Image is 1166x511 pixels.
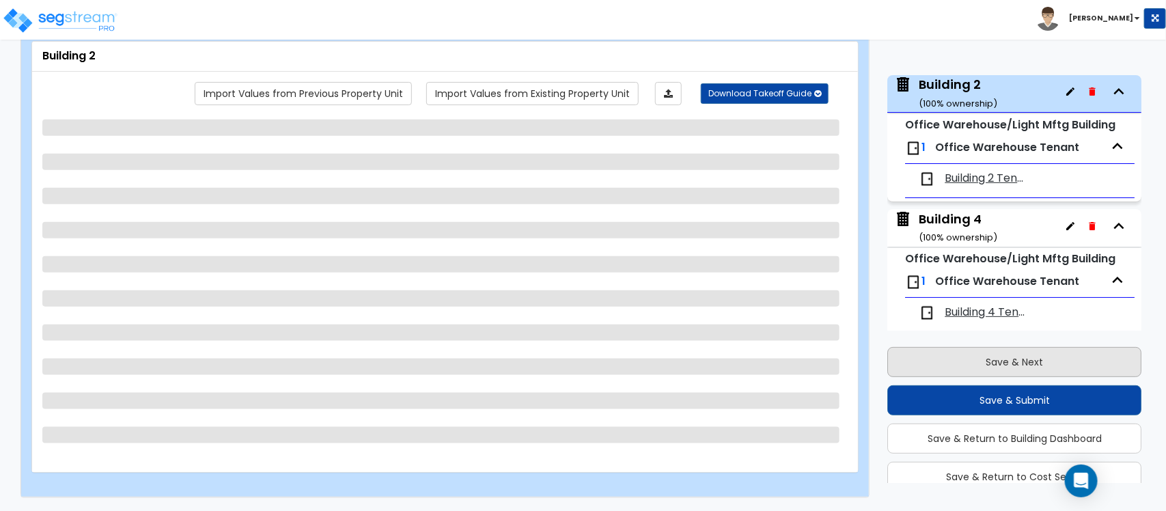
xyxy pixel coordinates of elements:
[905,140,921,156] img: door.png
[42,49,848,64] div: Building 2
[905,274,921,290] img: door.png
[195,82,412,105] a: Import the dynamic attribute values from previous properties.
[894,76,912,94] img: building.svg
[708,87,811,99] span: Download Takeoff Guide
[894,76,997,111] span: Building 2
[894,210,912,228] img: building.svg
[945,171,1030,187] span: Building 2 Tenant
[1069,13,1133,23] b: [PERSON_NAME]
[2,7,118,34] img: logo_pro_r.png
[935,139,1079,155] span: Office Warehouse Tenant
[1065,465,1098,497] div: Open Intercom Messenger
[701,83,829,104] button: Download Takeoff Guide
[921,139,926,155] span: 1
[887,347,1141,377] button: Save & Next
[887,424,1141,454] button: Save & Return to Building Dashboard
[919,97,997,110] small: ( 100 % ownership)
[919,76,997,111] div: Building 2
[945,305,1030,320] span: Building 4 Tenant
[1036,7,1060,31] img: avatar.png
[919,210,997,245] div: Building 4
[887,385,1141,415] button: Save & Submit
[905,117,1115,133] small: Office Warehouse/Light Mftg Building
[919,231,997,244] small: ( 100 % ownership)
[921,273,926,289] span: 1
[905,251,1115,266] small: Office Warehouse/Light Mftg Building
[426,82,639,105] a: Import the dynamic attribute values from existing properties.
[935,273,1079,289] span: Office Warehouse Tenant
[919,171,935,187] img: door.png
[655,82,682,105] a: Import the dynamic attributes value through Excel sheet
[894,210,997,245] span: Building 4
[919,305,935,321] img: door.png
[887,462,1141,492] button: Save & Return to Cost Setup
